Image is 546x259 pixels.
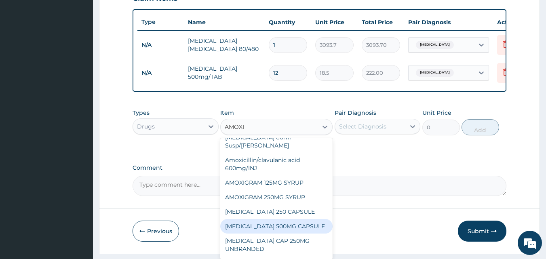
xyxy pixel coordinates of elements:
span: [MEDICAL_DATA] [416,41,454,49]
span: We're online! [47,78,112,160]
div: [MEDICAL_DATA] CAP 250MG UNBRANDED [220,234,333,256]
label: Types [133,109,150,116]
th: Quantity [265,14,311,30]
div: Amoxicillin/clavulanic acid 600mg/INJ [220,153,333,175]
label: Item [220,109,234,117]
button: Add [462,119,499,135]
div: Chat with us now [42,45,136,56]
th: Unit Price [311,14,358,30]
div: [MEDICAL_DATA] 500MG CAPSULE [220,219,333,234]
div: [MEDICAL_DATA] 60ml Susp/[PERSON_NAME] [220,130,333,153]
div: Drugs [137,122,155,131]
span: [MEDICAL_DATA] [416,69,454,77]
img: d_794563401_company_1708531726252_794563401 [15,40,33,61]
textarea: Type your message and hit 'Enter' [4,173,154,201]
button: Previous [133,221,179,242]
th: Name [184,14,265,30]
th: Type [137,15,184,29]
div: AMOXIGRAM 125MG SYRUP [220,175,333,190]
label: Pair Diagnosis [335,109,376,117]
div: Select Diagnosis [339,122,386,131]
div: [MEDICAL_DATA] 250 CAPSULE [220,204,333,219]
button: Submit [458,221,506,242]
th: Total Price [358,14,404,30]
label: Unit Price [422,109,451,117]
td: N/A [137,38,184,53]
td: N/A [137,65,184,80]
td: [MEDICAL_DATA] [MEDICAL_DATA] 80/480 [184,33,265,57]
div: Minimize live chat window [133,4,152,23]
td: [MEDICAL_DATA] 500mg/TAB [184,61,265,85]
label: Comment [133,164,507,171]
div: AMOXIGRAM 250MG SYRUP [220,190,333,204]
th: Actions [493,14,533,30]
th: Pair Diagnosis [404,14,493,30]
